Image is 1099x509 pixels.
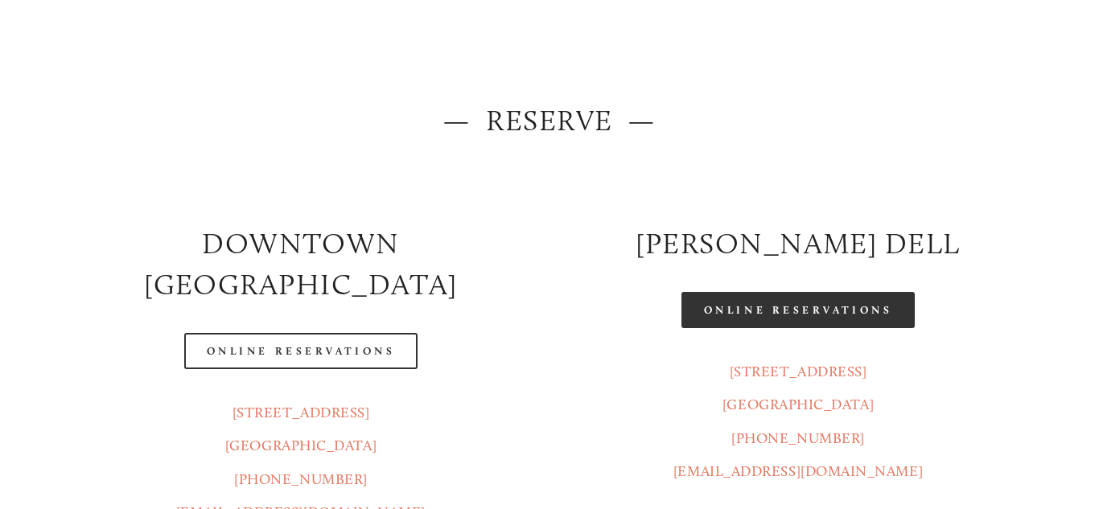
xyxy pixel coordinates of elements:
a: [EMAIL_ADDRESS][DOMAIN_NAME] [673,462,923,480]
a: Online Reservations [681,292,915,328]
a: [GEOGRAPHIC_DATA] [722,396,874,413]
a: Online Reservations [184,333,418,369]
h2: [PERSON_NAME] DELL [563,224,1033,265]
h2: Downtown [GEOGRAPHIC_DATA] [66,224,536,306]
a: [GEOGRAPHIC_DATA] [225,437,377,454]
a: [PHONE_NUMBER] [234,470,368,488]
a: [PHONE_NUMBER] [731,429,865,447]
a: [STREET_ADDRESS] [730,363,867,380]
h2: — Reserve — [66,101,1033,142]
a: [STREET_ADDRESS] [233,404,370,421]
